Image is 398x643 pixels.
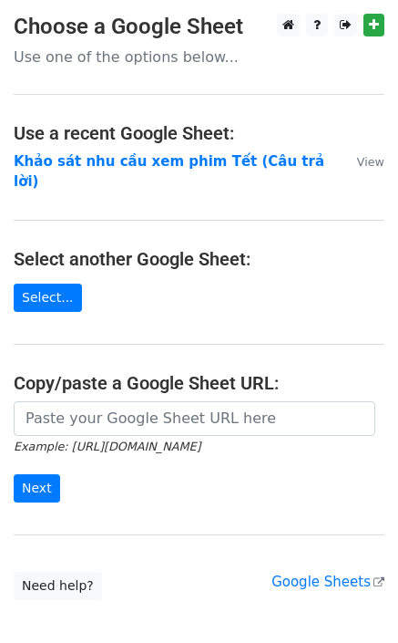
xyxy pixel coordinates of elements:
a: Need help? [14,572,102,600]
p: Use one of the options below... [14,47,384,67]
input: Paste your Google Sheet URL here [14,401,375,436]
small: View [357,155,384,169]
h4: Copy/paste a Google Sheet URL: [14,372,384,394]
a: Khảo sát nhu cầu xem phim Tết (Câu trả lời) [14,153,324,191]
a: View [339,153,384,170]
h4: Use a recent Google Sheet: [14,122,384,144]
a: Google Sheets [271,574,384,590]
h4: Select another Google Sheet: [14,248,384,270]
input: Next [14,474,60,503]
small: Example: [URL][DOMAIN_NAME] [14,440,200,453]
a: Select... [14,284,82,312]
h3: Choose a Google Sheet [14,14,384,40]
